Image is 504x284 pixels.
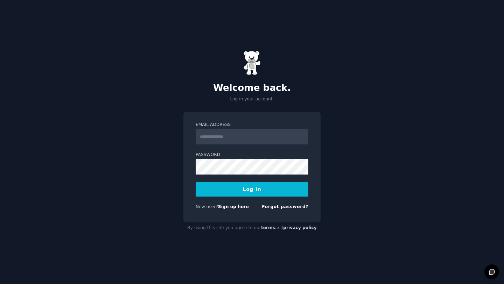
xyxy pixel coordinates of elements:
[183,96,321,102] p: Log in your account.
[261,225,275,230] a: terms
[196,122,308,128] label: Email Address
[283,225,317,230] a: privacy policy
[183,83,321,94] h2: Welcome back.
[196,204,218,209] span: New user?
[262,204,308,209] a: Forgot password?
[196,182,308,197] button: Log In
[243,51,261,75] img: Gummy Bear
[183,222,321,234] div: By using this site you agree to our and
[196,152,308,158] label: Password
[218,204,249,209] a: Sign up here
